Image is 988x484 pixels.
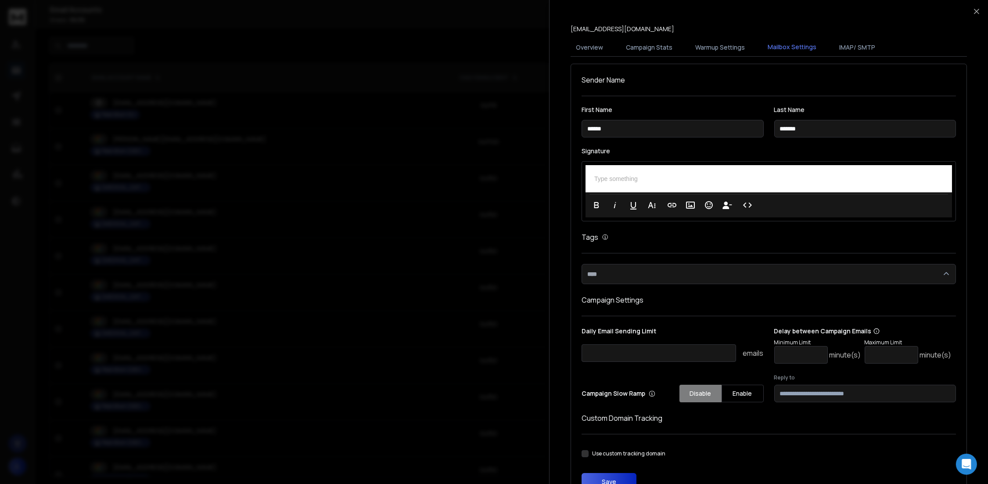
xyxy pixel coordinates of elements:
[625,196,642,214] button: Underline (⌘U)
[774,107,956,113] label: Last Name
[762,37,822,58] button: Mailbox Settings
[571,25,674,33] p: [EMAIL_ADDRESS][DOMAIN_NAME]
[588,196,605,214] button: Bold (⌘B)
[582,148,956,154] label: Signature
[722,385,764,402] button: Enable
[679,385,722,402] button: Disable
[690,38,750,57] button: Warmup Settings
[582,389,655,398] p: Campaign Slow Ramp
[592,450,665,457] label: Use custom tracking domain
[956,454,977,475] div: Open Intercom Messenger
[830,350,861,360] p: minute(s)
[582,413,956,423] h1: Custom Domain Tracking
[743,348,764,358] p: emails
[582,327,764,339] p: Daily Email Sending Limit
[774,374,956,381] label: Reply to
[607,196,623,214] button: Italic (⌘I)
[582,295,956,305] h1: Campaign Settings
[920,350,952,360] p: minute(s)
[682,196,699,214] button: Insert Image (⌘P)
[701,196,717,214] button: Emoticons
[719,196,736,214] button: Insert Unsubscribe Link
[774,339,861,346] p: Minimum Limit
[664,196,680,214] button: Insert Link (⌘K)
[582,107,764,113] label: First Name
[865,339,952,346] p: Maximum Limit
[582,75,956,85] h1: Sender Name
[571,38,608,57] button: Overview
[621,38,678,57] button: Campaign Stats
[774,327,952,336] p: Delay between Campaign Emails
[834,38,880,57] button: IMAP/ SMTP
[643,196,660,214] button: More Text
[739,196,756,214] button: Code View
[582,232,598,242] h1: Tags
